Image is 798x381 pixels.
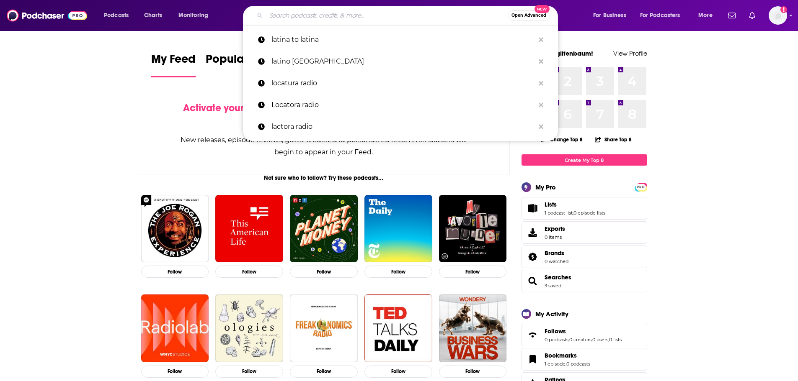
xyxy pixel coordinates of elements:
[545,225,565,233] span: Exports
[364,266,432,278] button: Follow
[522,154,647,166] a: Create My Top 8
[592,337,608,343] a: 0 users
[535,5,550,13] span: New
[439,294,507,362] img: Business Wars
[593,10,626,21] span: For Business
[545,361,566,367] a: 1 episode
[545,249,568,257] a: Brands
[215,294,283,362] img: Ologies with Alie Ward
[215,195,283,263] img: This American Life
[522,197,647,220] span: Lists
[698,10,713,21] span: More
[508,10,550,20] button: Open AdvancedNew
[364,366,432,378] button: Follow
[243,51,558,72] a: latino [GEOGRAPHIC_DATA]
[180,134,468,158] div: New releases, episode reviews, guest credits, and personalized recommendations will begin to appe...
[206,52,277,77] a: Popular Feed
[545,352,590,359] a: Bookmarks
[141,294,209,362] a: Radiolab
[545,258,568,264] a: 0 watched
[144,10,162,21] span: Charts
[271,29,535,51] p: latina to latina
[545,201,605,208] a: Lists
[640,10,680,21] span: For Podcasters
[573,210,573,216] span: ,
[243,94,558,116] a: Locatora radio
[290,294,358,362] img: Freakonomics Radio
[545,234,565,240] span: 0 items
[364,294,432,362] img: TED Talks Daily
[243,116,558,138] a: lactora radio
[545,274,571,281] a: Searches
[139,9,167,22] a: Charts
[178,10,208,21] span: Monitoring
[569,337,591,343] a: 0 creators
[180,102,468,126] div: by following Podcasts, Creators, Lists, and other Users!
[522,245,647,268] span: Brands
[524,329,541,341] a: Follows
[545,327,622,335] a: Follows
[591,337,592,343] span: ,
[7,8,87,23] img: Podchaser - Follow, Share and Rate Podcasts
[290,366,358,378] button: Follow
[104,10,129,21] span: Podcasts
[215,366,283,378] button: Follow
[439,266,507,278] button: Follow
[524,202,541,214] a: Lists
[568,337,569,343] span: ,
[545,337,568,343] a: 0 podcasts
[545,210,573,216] a: 1 podcast list
[98,9,139,22] button: open menu
[594,131,632,148] button: Share Top 8
[141,266,209,278] button: Follow
[271,116,535,138] p: lactora radio
[545,201,557,208] span: Lists
[290,195,358,263] img: Planet Money
[522,270,647,292] span: Searches
[769,6,787,25] img: User Profile
[692,9,723,22] button: open menu
[183,102,269,114] span: Activate your Feed
[545,327,566,335] span: Follows
[573,210,605,216] a: 0 episode lists
[522,221,647,244] a: Exports
[251,6,566,25] div: Search podcasts, credits, & more...
[206,52,277,71] span: Popular Feed
[141,195,209,263] img: The Joe Rogan Experience
[566,361,590,367] a: 0 podcasts
[535,183,556,191] div: My Pro
[524,227,541,238] span: Exports
[566,361,566,367] span: ,
[141,366,209,378] button: Follow
[522,348,647,371] span: Bookmarks
[524,353,541,365] a: Bookmarks
[545,283,561,289] a: 3 saved
[636,184,646,190] a: PRO
[587,9,637,22] button: open menu
[271,72,535,94] p: locatura radio
[151,52,196,71] span: My Feed
[439,195,507,263] img: My Favorite Murder with Karen Kilgariff and Georgia Hardstark
[173,9,219,22] button: open menu
[511,13,546,18] span: Open Advanced
[243,29,558,51] a: latina to latina
[524,251,541,263] a: Brands
[769,6,787,25] button: Show profile menu
[635,9,692,22] button: open menu
[535,310,568,318] div: My Activity
[613,49,647,57] a: View Profile
[271,94,535,116] p: Locatora radio
[545,249,564,257] span: Brands
[138,174,510,182] div: Not sure who to follow? Try these podcasts...
[271,51,535,72] p: latino usa
[769,6,787,25] span: Logged in as egilfenbaum
[524,275,541,287] a: Searches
